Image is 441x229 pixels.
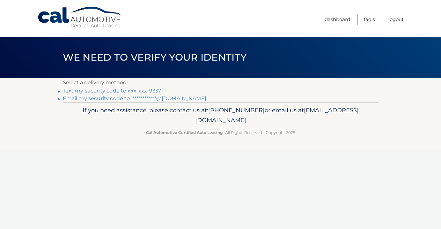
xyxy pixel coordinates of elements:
span: We need to verify your identity [63,51,247,63]
p: - All Rights Reserved - Copyright 2025 [67,129,374,136]
a: FAQ's [364,14,375,25]
a: Cal Automotive [37,6,123,29]
span: [PHONE_NUMBER] [208,107,265,114]
strong: Cal Automotive Certified Auto Leasing [146,130,223,135]
p: If you need assistance, please contact us at: or email us at [67,105,374,126]
a: Text my security code to xxx-xxx-9337 [63,88,161,94]
a: Logout [388,14,404,25]
p: Select a delivery method: [63,78,379,87]
a: Dashboard [325,14,350,25]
